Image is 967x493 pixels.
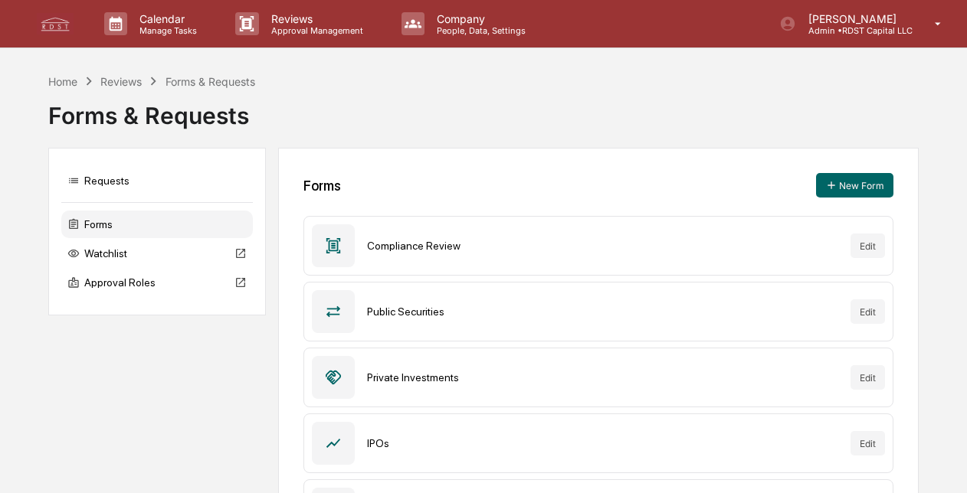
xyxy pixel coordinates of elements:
[851,365,885,390] button: Edit
[367,437,838,449] div: IPOs
[851,299,885,324] button: Edit
[816,173,893,198] button: New Form
[796,25,913,36] p: Admin • RDST Capital LLC
[100,75,142,88] div: Reviews
[127,12,205,25] p: Calendar
[61,211,253,238] div: Forms
[918,442,959,484] iframe: Open customer support
[424,25,533,36] p: People, Data, Settings
[796,12,913,25] p: [PERSON_NAME]
[367,240,838,252] div: Compliance Review
[259,12,371,25] p: Reviews
[424,12,533,25] p: Company
[259,25,371,36] p: Approval Management
[48,75,77,88] div: Home
[367,371,838,384] div: Private Investments
[367,305,838,318] div: Public Securities
[303,178,341,194] div: Forms
[37,13,74,34] img: logo
[851,233,885,258] button: Edit
[166,75,255,88] div: Forms & Requests
[61,269,253,296] div: Approval Roles
[851,431,885,455] button: Edit
[48,90,919,129] div: Forms & Requests
[127,25,205,36] p: Manage Tasks
[61,167,253,194] div: Requests
[61,240,253,267] div: Watchlist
